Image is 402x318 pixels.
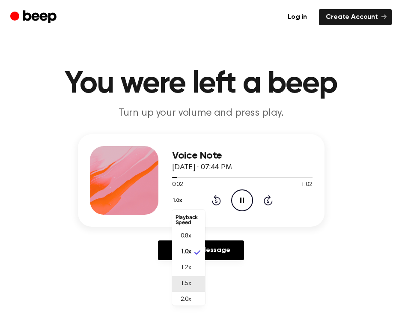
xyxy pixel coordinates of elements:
[10,9,59,26] a: Beep
[172,211,205,228] li: Playback Speed
[10,69,392,99] h1: You were left a beep
[181,264,191,273] span: 1.2x
[181,279,191,288] span: 1.5x
[172,180,183,189] span: 0:02
[281,9,314,25] a: Log in
[181,295,191,304] span: 2.0x
[181,248,191,257] span: 1.0x
[37,106,366,120] p: Turn up your volume and press play.
[172,210,205,306] ul: 1.0x
[301,180,312,189] span: 1:02
[172,150,313,162] h3: Voice Note
[172,193,185,208] button: 1.0x
[181,232,191,241] span: 0.8x
[172,164,232,171] span: [DATE] · 07:44 PM
[158,240,244,260] a: Reply to Message
[319,9,392,25] a: Create Account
